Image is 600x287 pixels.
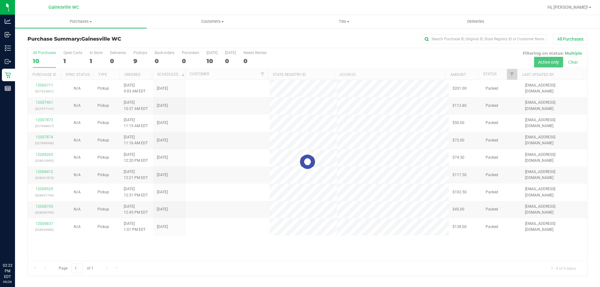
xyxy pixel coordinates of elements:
[410,15,542,28] a: Deliveries
[5,85,11,92] inline-svg: Reports
[147,19,278,24] span: Customers
[6,237,25,256] iframe: Resource center
[5,32,11,38] inline-svg: Inbound
[278,19,409,24] span: Tills
[5,45,11,51] inline-svg: Inventory
[15,19,147,24] span: Purchases
[5,58,11,65] inline-svg: Outbound
[278,15,410,28] a: Tills
[15,15,147,28] a: Purchases
[459,19,493,24] span: Deliveries
[422,34,547,44] input: Search Purchase ID, Original ID, State Registry ID or Customer Name...
[48,5,79,10] span: Gainesville WC
[27,36,214,42] h3: Purchase Summary:
[81,36,121,42] span: Gainesville WC
[5,72,11,78] inline-svg: Retail
[553,34,587,44] button: All Purchases
[547,5,588,10] span: Hi, [PERSON_NAME]!
[5,18,11,24] inline-svg: Analytics
[3,263,12,280] p: 02:22 PM EDT
[147,15,278,28] a: Customers
[3,280,12,284] p: 09/26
